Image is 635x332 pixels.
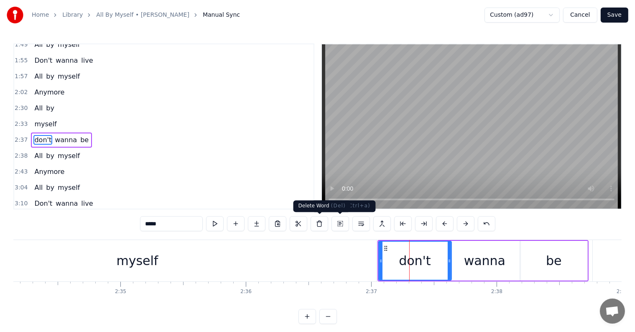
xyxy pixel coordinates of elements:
[55,56,79,65] span: wanna
[57,72,81,81] span: myself
[15,72,28,81] span: 1:57
[312,200,375,212] div: Select Line
[15,120,28,128] span: 2:33
[15,136,28,144] span: 2:37
[80,199,94,208] span: live
[33,40,43,49] span: All
[45,72,55,81] span: by
[15,199,28,208] span: 3:10
[7,7,23,23] img: youka
[617,289,628,295] div: 2:39
[203,11,240,19] span: Manual Sync
[15,88,28,97] span: 2:02
[96,11,189,19] a: All By Myself • [PERSON_NAME]
[32,11,240,19] nav: breadcrumb
[546,251,562,270] div: be
[563,8,597,23] button: Cancel
[601,8,628,23] button: Save
[240,289,252,295] div: 2:36
[57,40,81,49] span: myself
[32,11,49,19] a: Home
[62,11,83,19] a: Library
[366,289,377,295] div: 2:37
[33,151,43,161] span: All
[33,135,52,145] span: don't
[57,183,81,192] span: myself
[33,183,43,192] span: All
[57,151,81,161] span: myself
[33,87,65,97] span: Anymore
[464,251,505,270] div: wanna
[346,203,370,209] span: ( Ctrl+a )
[491,289,502,295] div: 2:38
[79,135,89,145] span: be
[80,56,94,65] span: live
[15,41,28,49] span: 1:49
[45,103,55,113] span: by
[33,72,43,81] span: All
[33,199,53,208] span: Don't
[15,168,28,176] span: 2:43
[45,183,55,192] span: by
[55,199,79,208] span: wanna
[293,200,351,212] div: Delete Word
[15,152,28,160] span: 2:38
[15,56,28,65] span: 1:55
[33,56,53,65] span: Don't
[33,103,43,113] span: All
[33,167,65,176] span: Anymore
[45,40,55,49] span: by
[15,104,28,112] span: 2:30
[45,151,55,161] span: by
[600,299,625,324] a: Open chat
[331,203,346,209] span: ( Del )
[399,251,431,270] div: don't
[54,135,78,145] span: wanna
[115,289,126,295] div: 2:35
[15,184,28,192] span: 3:04
[33,119,57,129] span: myself
[117,251,158,270] div: myself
